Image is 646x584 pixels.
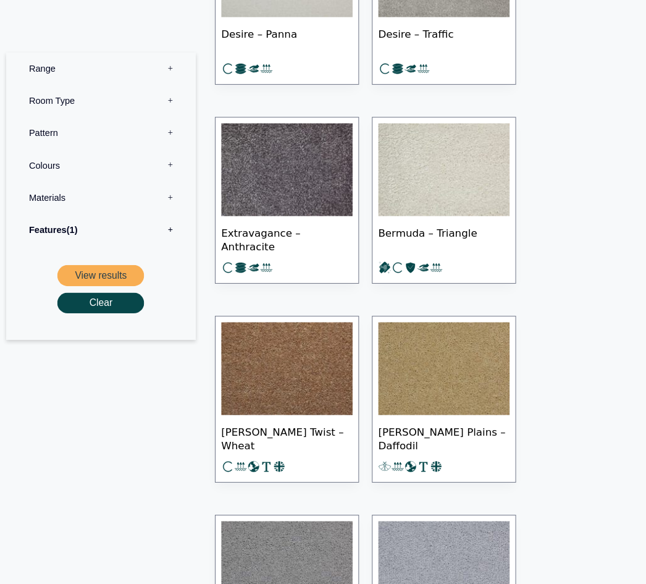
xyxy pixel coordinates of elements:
[64,218,74,227] span: 1
[363,209,489,253] span: Bermuda – Triangle
[15,53,178,83] label: Range
[212,311,338,400] img: Tomkinson Twist - Wheat
[15,83,178,114] label: Room Type
[55,256,138,277] button: View results
[212,209,338,253] span: Extravagance – Anthracite
[212,121,338,209] img: Extravagance-Anthracite
[212,19,338,62] span: Desire – Panna
[357,114,495,274] a: Bermuda – Triangle
[363,121,489,209] img: Bermuda Triangle
[363,19,489,62] span: Desire – Traffic
[15,114,178,145] label: Pattern
[363,400,489,444] span: [PERSON_NAME] Plains – Daffodil
[206,305,345,465] a: [PERSON_NAME] Twist – Wheat
[357,305,495,465] a: [PERSON_NAME] Plains – Daffodil
[55,283,138,303] button: Clear
[15,207,178,238] label: Features
[206,114,345,274] a: Extravagance – Anthracite
[15,145,178,176] label: Colours
[15,176,178,207] label: Materials
[212,400,338,444] span: [PERSON_NAME] Twist – Wheat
